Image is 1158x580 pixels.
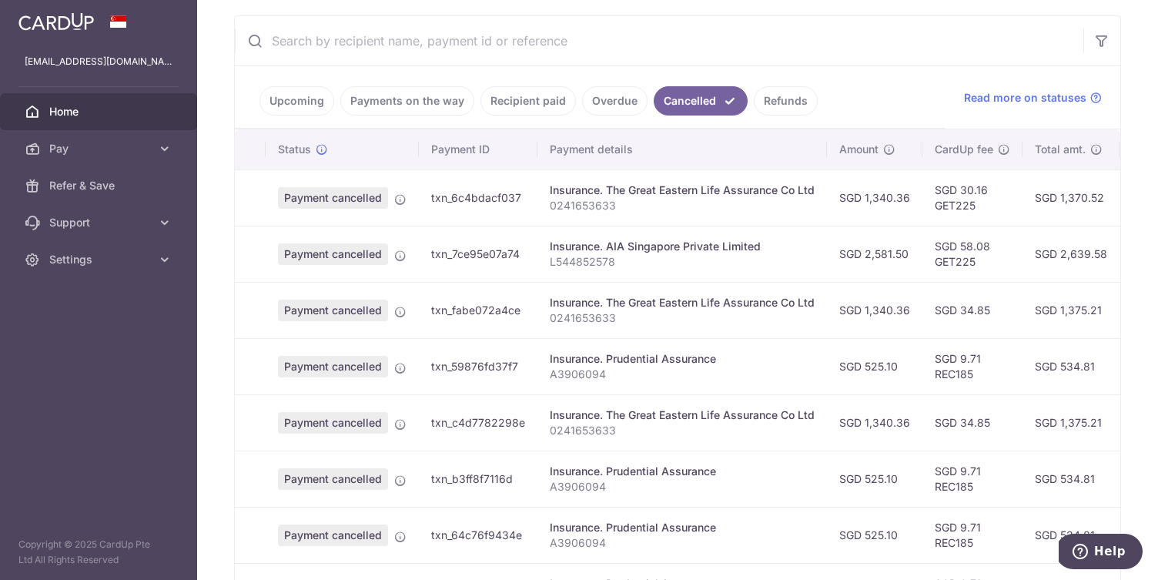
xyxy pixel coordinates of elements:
[550,520,815,535] div: Insurance. Prudential Assurance
[550,423,815,438] p: 0241653633
[839,142,879,157] span: Amount
[259,86,334,116] a: Upcoming
[550,479,815,495] p: A3906094
[964,90,1102,106] a: Read more on statuses
[922,169,1022,226] td: SGD 30.16 GET225
[25,54,172,69] p: [EMAIL_ADDRESS][DOMAIN_NAME]
[1022,451,1120,507] td: SGD 534.81
[922,282,1022,338] td: SGD 34.85
[550,239,815,254] div: Insurance. AIA Singapore Private Limited
[480,86,576,116] a: Recipient paid
[922,338,1022,394] td: SGD 9.71 REC185
[582,86,648,116] a: Overdue
[827,226,922,282] td: SGD 2,581.50
[550,407,815,423] div: Insurance. The Great Eastern Life Assurance Co Ltd
[1059,534,1143,572] iframe: Opens a widget where you can find more information
[49,215,151,230] span: Support
[827,338,922,394] td: SGD 525.10
[419,226,537,282] td: txn_7ce95e07a74
[922,451,1022,507] td: SGD 9.71 REC185
[278,187,388,209] span: Payment cancelled
[654,86,748,116] a: Cancelled
[1022,394,1120,451] td: SGD 1,375.21
[550,535,815,551] p: A3906094
[278,468,388,490] span: Payment cancelled
[550,310,815,326] p: 0241653633
[419,451,537,507] td: txn_b3ff8f7116d
[1035,142,1086,157] span: Total amt.
[1022,338,1120,394] td: SGD 534.81
[550,254,815,270] p: L544852578
[550,295,815,310] div: Insurance. The Great Eastern Life Assurance Co Ltd
[49,252,151,267] span: Settings
[550,198,815,213] p: 0241653633
[922,394,1022,451] td: SGD 34.85
[278,412,388,434] span: Payment cancelled
[1022,282,1120,338] td: SGD 1,375.21
[754,86,818,116] a: Refunds
[49,104,151,119] span: Home
[419,169,537,226] td: txn_6c4bdacf037
[1022,169,1120,226] td: SGD 1,370.52
[340,86,474,116] a: Payments on the way
[550,367,815,382] p: A3906094
[964,90,1086,106] span: Read more on statuses
[935,142,993,157] span: CardUp fee
[278,300,388,321] span: Payment cancelled
[827,451,922,507] td: SGD 525.10
[550,464,815,479] div: Insurance. Prudential Assurance
[49,178,151,193] span: Refer & Save
[537,129,827,169] th: Payment details
[550,183,815,198] div: Insurance. The Great Eastern Life Assurance Co Ltd
[419,129,537,169] th: Payment ID
[550,351,815,367] div: Insurance. Prudential Assurance
[278,243,388,265] span: Payment cancelled
[1022,507,1120,563] td: SGD 534.81
[18,12,94,31] img: CardUp
[827,169,922,226] td: SGD 1,340.36
[922,226,1022,282] td: SGD 58.08 GET225
[278,525,388,546] span: Payment cancelled
[827,394,922,451] td: SGD 1,340.36
[235,16,1083,65] input: Search by recipient name, payment id or reference
[1022,226,1120,282] td: SGD 2,639.58
[419,282,537,338] td: txn_fabe072a4ce
[827,507,922,563] td: SGD 525.10
[419,338,537,394] td: txn_59876fd37f7
[278,142,311,157] span: Status
[922,507,1022,563] td: SGD 9.71 REC185
[419,394,537,451] td: txn_c4d7782298e
[827,282,922,338] td: SGD 1,340.36
[278,356,388,377] span: Payment cancelled
[49,141,151,156] span: Pay
[419,507,537,563] td: txn_64c76f9434e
